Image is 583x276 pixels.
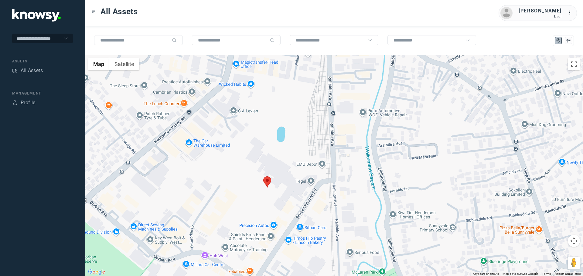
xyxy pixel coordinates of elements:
div: All Assets [21,67,43,74]
span: Map data ©2025 Google [503,272,538,275]
a: ProfileProfile [12,99,36,106]
a: Terms [542,272,551,275]
div: Assets [12,58,73,64]
img: Application Logo [12,9,61,22]
button: Toggle fullscreen view [568,58,580,70]
div: Profile [12,100,18,105]
div: : [568,9,575,16]
button: Show satellite imagery [109,58,139,70]
div: Search [172,38,177,43]
span: All Assets [101,6,138,17]
tspan: ... [568,10,574,15]
div: Assets [12,68,18,73]
a: AssetsAll Assets [12,67,43,74]
button: Show street map [88,58,109,70]
div: [PERSON_NAME] [519,7,562,15]
button: Map camera controls [568,235,580,247]
div: Map [556,38,561,43]
div: List [566,38,571,43]
button: Keyboard shortcuts [473,272,499,276]
img: Google [87,268,107,276]
a: Report a map error [555,272,581,275]
div: User [519,15,562,19]
div: Management [12,91,73,96]
div: Toggle Menu [91,9,96,14]
div: Search [270,38,274,43]
div: Profile [21,99,36,106]
img: avatar.png [500,7,513,19]
button: Drag Pegman onto the map to open Street View [568,257,580,269]
div: : [568,9,575,17]
a: Open this area in Google Maps (opens a new window) [87,268,107,276]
